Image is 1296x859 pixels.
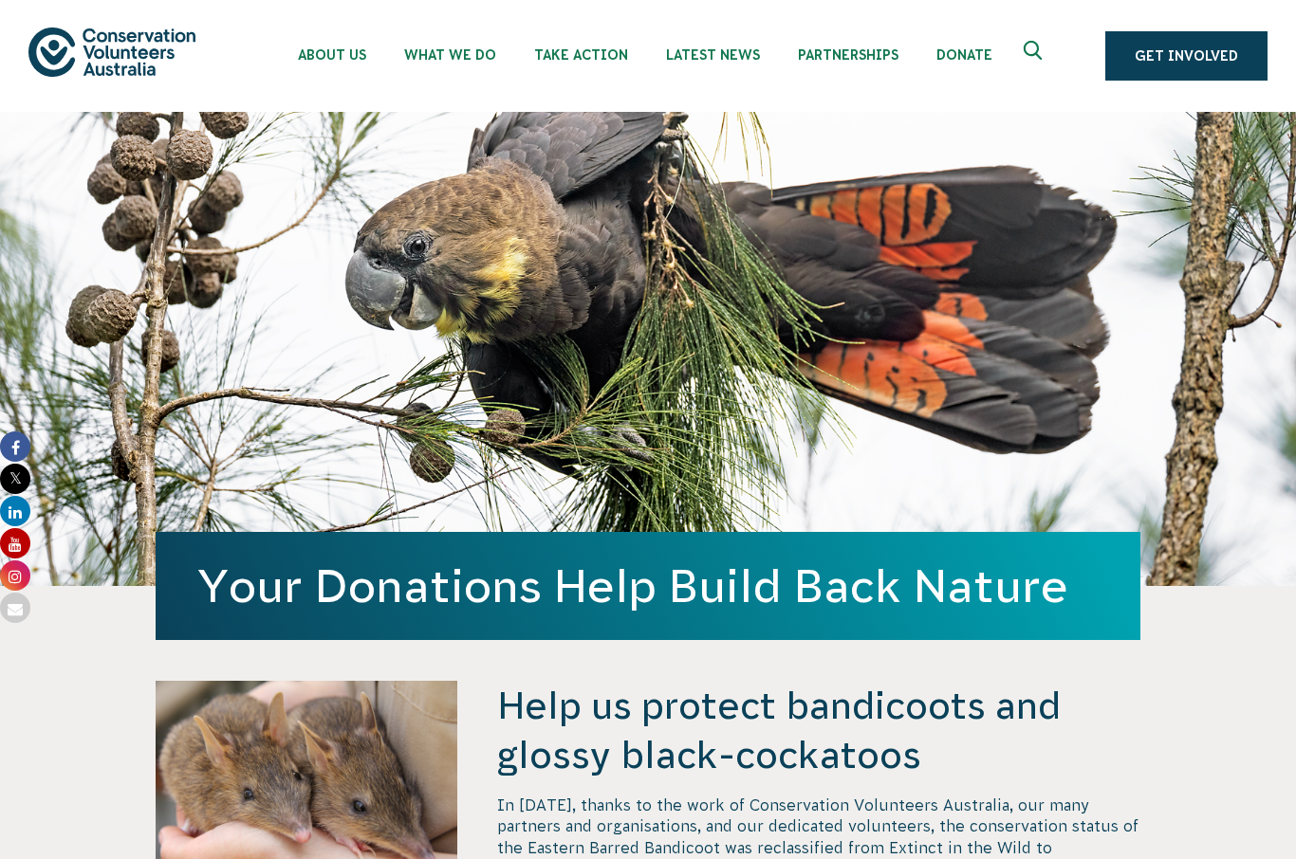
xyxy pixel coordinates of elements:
h4: Help us protect bandicoots and glossy black-cockatoos [497,681,1140,779]
button: Expand search box Close search box [1012,33,1058,79]
span: Latest News [666,47,760,63]
span: Take Action [534,47,628,63]
span: Partnerships [798,47,898,63]
img: logo.svg [28,27,195,76]
a: Get Involved [1105,31,1268,81]
span: What We Do [404,47,496,63]
span: Expand search box [1024,41,1047,71]
h1: Your Donations Help Build Back Nature [197,560,1099,612]
span: About Us [298,47,366,63]
span: Donate [936,47,992,63]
